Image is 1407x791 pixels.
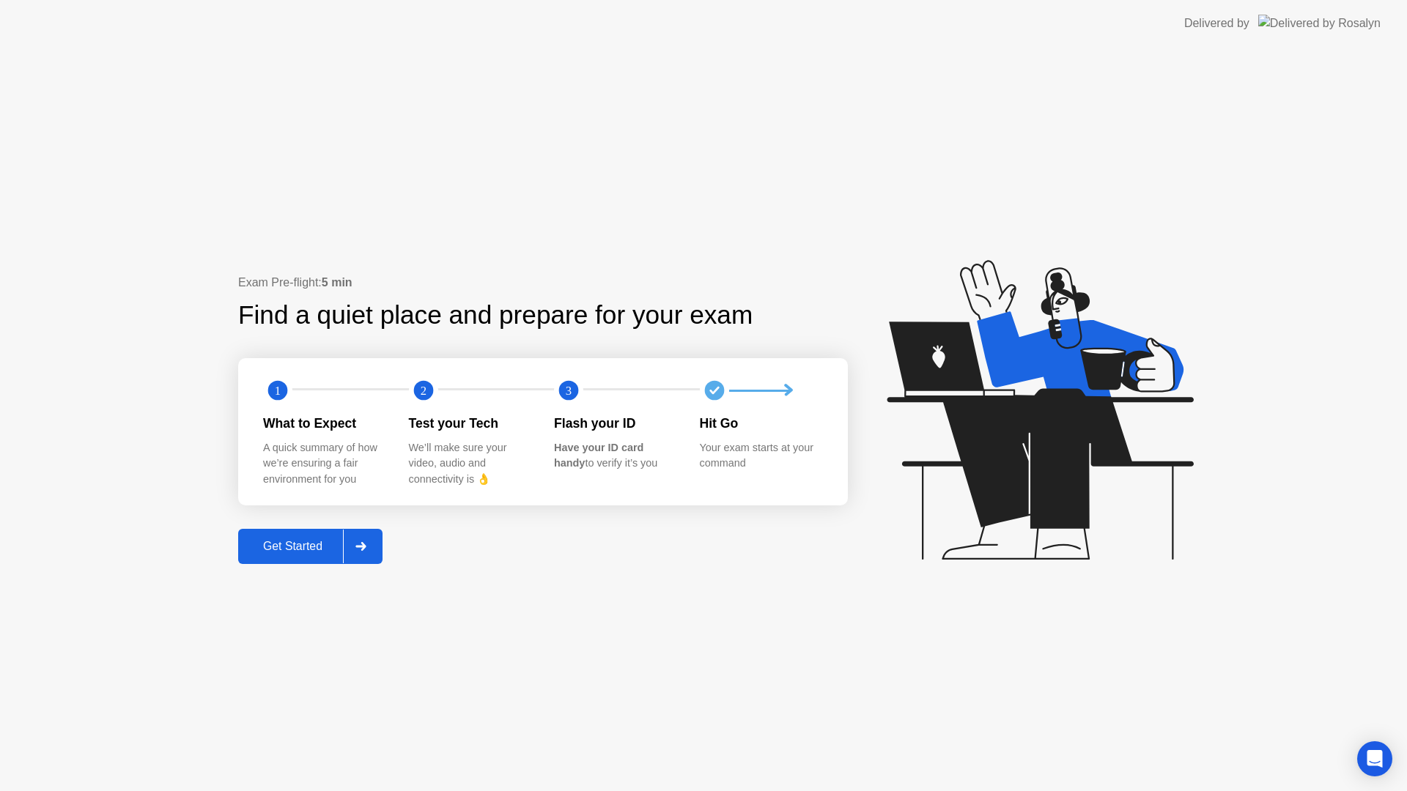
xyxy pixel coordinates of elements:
div: Find a quiet place and prepare for your exam [238,296,755,335]
button: Get Started [238,529,383,564]
b: Have your ID card handy [554,442,643,469]
b: 5 min [322,276,352,289]
div: Flash your ID [554,414,676,433]
text: 2 [420,384,426,398]
img: Delivered by Rosalyn [1258,15,1381,31]
div: Test your Tech [409,414,531,433]
div: Get Started [243,540,343,553]
div: Exam Pre-flight: [238,274,848,291]
div: What to Expect [263,414,385,433]
div: We’ll make sure your video, audio and connectivity is 👌 [409,440,531,488]
div: Your exam starts at your command [700,440,822,472]
div: Hit Go [700,414,822,433]
div: to verify it’s you [554,440,676,472]
div: A quick summary of how we’re ensuring a fair environment for you [263,440,385,488]
div: Open Intercom Messenger [1357,741,1392,776]
text: 1 [275,384,281,398]
div: Delivered by [1184,15,1249,32]
text: 3 [566,384,572,398]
